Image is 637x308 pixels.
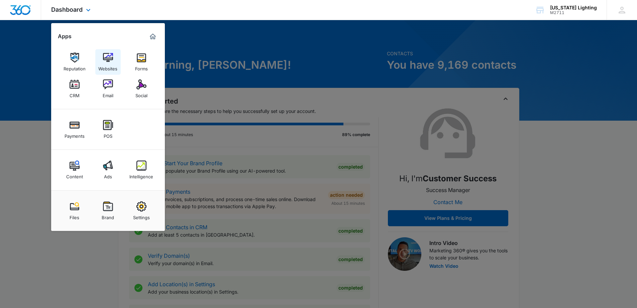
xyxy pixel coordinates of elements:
div: POS [104,130,112,139]
div: Reputation [64,63,86,71]
div: Email [103,89,113,98]
a: Email [95,76,121,102]
div: Intelligence [129,171,153,179]
a: Social [129,76,154,102]
a: Websites [95,49,121,75]
div: Payments [65,130,85,139]
div: account id [550,10,597,15]
a: Brand [95,198,121,224]
div: CRM [70,89,80,98]
div: Files [70,211,79,220]
div: Websites [98,63,117,71]
div: account name [550,5,597,10]
a: POS [95,117,121,142]
a: Intelligence [129,157,154,183]
a: Reputation [62,49,87,75]
div: Settings [133,211,150,220]
a: Ads [95,157,121,183]
a: Marketing 360® Dashboard [147,31,158,42]
a: Content [62,157,87,183]
a: Forms [129,49,154,75]
a: Payments [62,117,87,142]
div: Content [66,171,83,179]
div: Brand [102,211,114,220]
div: Social [135,89,147,98]
a: Files [62,198,87,224]
a: Settings [129,198,154,224]
div: Ads [104,171,112,179]
h2: Apps [58,33,72,40]
div: Forms [135,63,148,71]
span: Dashboard [51,6,83,13]
a: CRM [62,76,87,102]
